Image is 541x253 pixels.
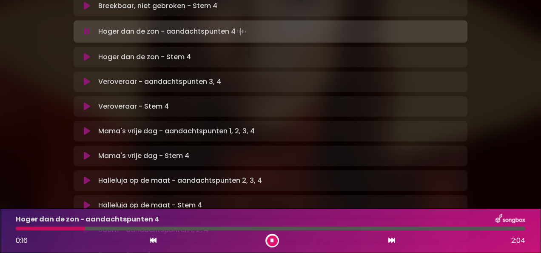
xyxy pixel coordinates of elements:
font: Veroveraar - aandachtspunten 3, 4 [98,77,221,87]
span: 0:16 [16,236,28,245]
font: Mama's vrije dag - aandachtspunten 1, 2, 3, 4 [98,126,255,136]
img: waveform4.gif [236,26,248,37]
span: 2:04 [511,236,525,246]
font: Hoger dan de zon - aandachtspunten 4 [98,26,236,37]
font: Breekbaar, niet gebroken - Stem 4 [98,1,217,11]
font: Hoger dan de zon - Stem 4 [98,52,191,62]
font: Veroveraar - Stem 4 [98,101,169,112]
font: Mama's vrije dag - Stem 4 [98,151,189,161]
p: Hoger dan de zon - aandachtspunten 4 [16,214,159,224]
img: songbox-logo-white.png [495,214,525,225]
font: Halleluja op de maat - Stem 4 [98,200,202,210]
font: Halleluja op de maat - aandachtspunten 2, 3, 4 [98,175,262,186]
